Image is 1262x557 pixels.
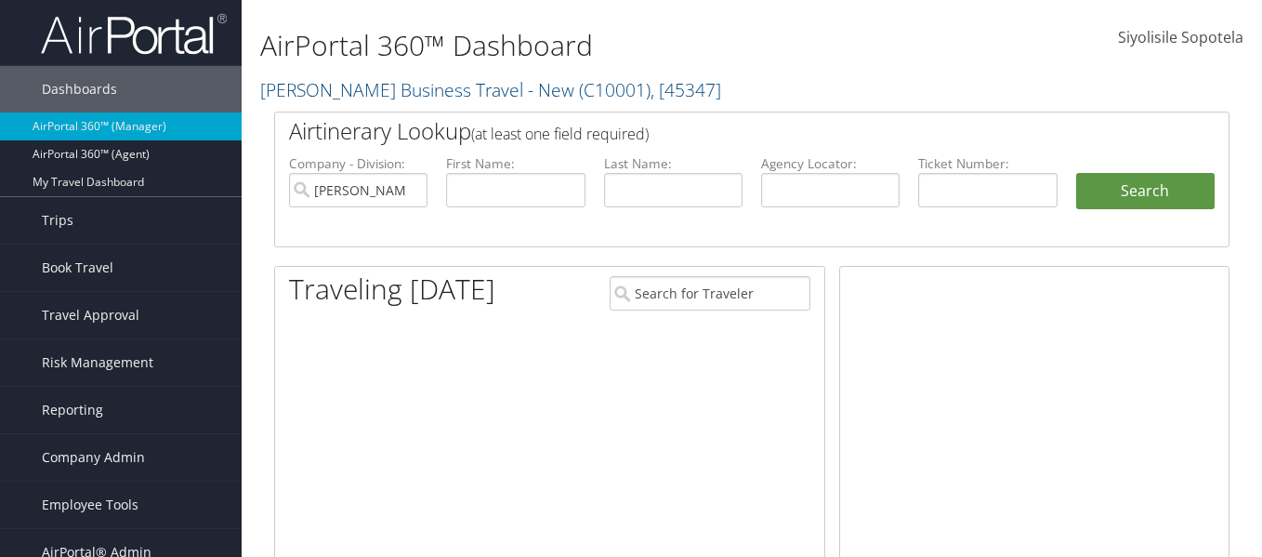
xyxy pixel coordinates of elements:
[289,115,1136,147] h2: Airtinerary Lookup
[42,292,139,338] span: Travel Approval
[918,154,1057,173] label: Ticket Number:
[446,154,585,173] label: First Name:
[260,26,915,65] h1: AirPortal 360™ Dashboard
[42,482,138,528] span: Employee Tools
[1076,173,1215,210] button: Search
[289,270,495,309] h1: Traveling [DATE]
[41,12,227,56] img: airportal-logo.png
[260,77,721,102] a: [PERSON_NAME] Business Travel - New
[610,276,810,311] input: Search for Traveler
[42,387,103,433] span: Reporting
[761,154,900,173] label: Agency Locator:
[42,339,153,386] span: Risk Management
[651,77,721,102] span: , [ 45347 ]
[579,77,651,102] span: ( C10001 )
[289,154,427,173] label: Company - Division:
[42,434,145,481] span: Company Admin
[1118,27,1243,47] span: Siyolisile Sopotela
[1118,9,1243,67] a: Siyolisile Sopotela
[42,197,73,244] span: Trips
[604,154,743,173] label: Last Name:
[42,66,117,113] span: Dashboards
[471,124,649,144] span: (at least one field required)
[42,245,113,291] span: Book Travel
